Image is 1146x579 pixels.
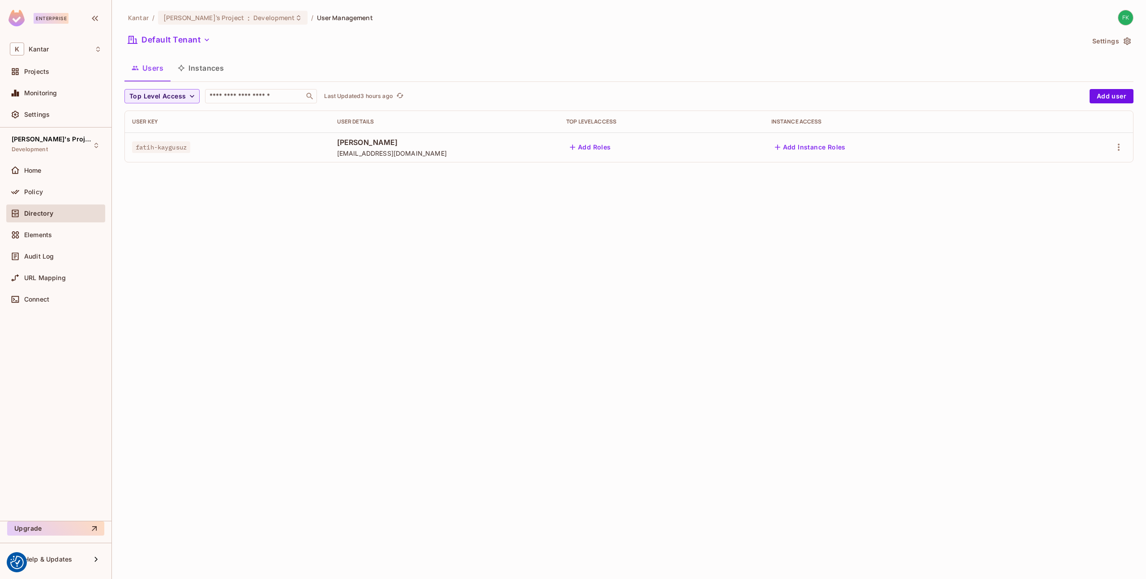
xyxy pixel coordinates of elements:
[396,92,404,101] span: refresh
[24,68,49,75] span: Projects
[124,33,214,47] button: Default Tenant
[24,111,50,118] span: Settings
[337,118,552,125] div: User Details
[1089,34,1133,48] button: Settings
[10,43,24,55] span: K
[317,13,373,22] span: User Management
[132,118,323,125] div: User Key
[34,13,68,24] div: Enterprise
[24,167,42,174] span: Home
[132,141,190,153] span: fatih-kaygusuz
[152,13,154,22] li: /
[29,46,49,53] span: Workspace: Kantar
[393,91,406,102] span: Click to refresh data
[337,149,552,158] span: [EMAIL_ADDRESS][DOMAIN_NAME]
[24,89,57,97] span: Monitoring
[24,188,43,196] span: Policy
[1118,10,1133,25] img: Fatih Kaygusuz
[24,274,66,281] span: URL Mapping
[324,93,393,100] p: Last Updated 3 hours ago
[247,14,250,21] span: :
[163,13,244,22] span: [PERSON_NAME]'s Project
[10,556,24,569] button: Consent Preferences
[24,210,53,217] span: Directory
[771,140,849,154] button: Add Instance Roles
[10,556,24,569] img: Revisit consent button
[337,137,552,147] span: [PERSON_NAME]
[12,136,92,143] span: [PERSON_NAME]'s Project
[129,91,186,102] span: Top Level Access
[771,118,1039,125] div: Instance Access
[566,118,757,125] div: Top Level Access
[9,10,25,26] img: SReyMgAAAABJRU5ErkJggg==
[253,13,295,22] span: Development
[128,13,149,22] span: the active workspace
[171,57,231,79] button: Instances
[1090,89,1133,103] button: Add user
[24,296,49,303] span: Connect
[24,231,52,238] span: Elements
[24,253,54,260] span: Audit Log
[311,13,313,22] li: /
[124,57,171,79] button: Users
[124,89,200,103] button: Top Level Access
[24,556,72,563] span: Help & Updates
[7,521,104,536] button: Upgrade
[395,91,406,102] button: refresh
[12,146,48,153] span: Development
[566,140,615,154] button: Add Roles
